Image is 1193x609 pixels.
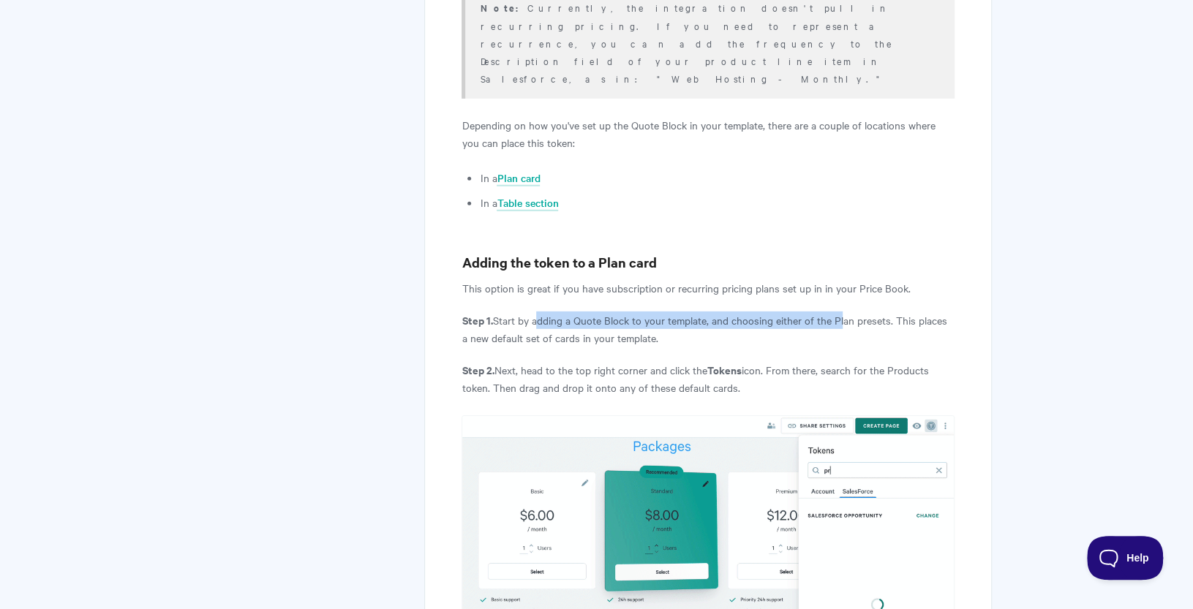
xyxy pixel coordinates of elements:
[462,116,954,151] p: Depending on how you've set up the Quote Block in your template, there are a couple of locations ...
[480,169,954,186] li: In a
[707,362,741,377] strong: Tokens
[480,1,527,15] strong: Note:
[462,253,656,271] b: Adding the token to a Plan card
[462,361,954,396] p: Next, head to the top right corner and click the icon. From there, search for the Products token....
[480,194,954,211] li: In a
[497,195,558,211] a: Table section
[462,312,492,328] strong: Step 1.
[462,362,494,377] strong: Step 2.
[497,170,540,186] a: Plan card
[462,311,954,347] p: Start by adding a Quote Block to your template, and choosing either of the Plan presets. This pla...
[462,279,954,297] p: This option is great if you have subscription or recurring pricing plans set up in in your Price ...
[1087,536,1164,580] iframe: Toggle Customer Support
